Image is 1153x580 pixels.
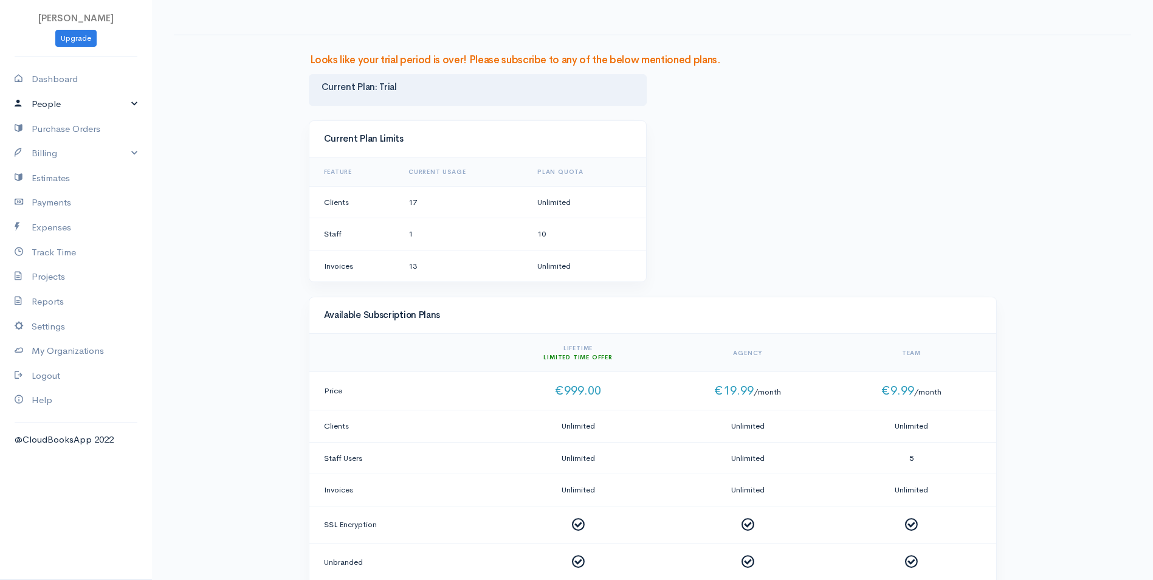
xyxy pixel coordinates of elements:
[309,218,399,250] td: Staff
[399,186,528,218] td: 17
[664,334,831,372] th: Agency
[881,383,914,398] span: €9.99
[399,218,528,250] td: 1
[731,485,765,495] span: Unlimited
[562,421,595,431] span: Unlimited
[714,383,754,398] span: €19.99
[309,506,492,544] td: SSL Encryption
[309,186,399,218] td: Clients
[309,250,399,281] td: Invoices
[322,82,634,92] h4: Current Plan: Trial
[562,485,595,495] span: Unlimited
[528,157,646,187] th: Plan Quota
[492,334,664,372] th: Lifetime
[528,186,646,218] td: Unlimited
[562,453,595,463] span: Unlimited
[543,353,612,361] span: Limited Time Offer
[15,433,137,447] div: @CloudBooksApp 2022
[38,12,114,24] span: [PERSON_NAME]
[731,421,765,431] span: Unlimited
[664,372,831,410] td: /month
[399,250,528,281] td: 13
[895,421,928,431] span: Unlimited
[831,372,996,410] td: /month
[399,157,528,187] th: Current Usage
[324,134,632,144] h4: Current Plan Limits
[309,410,492,443] td: Clients
[555,383,601,398] span: €999.00
[528,218,646,250] td: 10
[909,453,914,463] span: 5
[528,250,646,281] td: Unlimited
[309,372,492,410] td: Price
[309,157,399,187] th: Feature
[895,485,928,495] span: Unlimited
[310,55,996,66] h3: Looks like your trial period is over! Please subscribe to any of the below mentioned plans.
[309,474,492,506] td: Invoices
[731,453,765,463] span: Unlimited
[55,30,97,47] a: Upgrade
[831,334,996,372] th: Team
[309,442,492,474] td: Staff Users
[324,310,982,320] h4: Available Subscription Plans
